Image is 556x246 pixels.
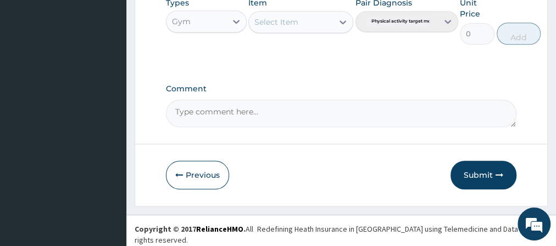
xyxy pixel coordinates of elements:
label: Comment [166,84,516,94]
div: Redefining Heath Insurance in [GEOGRAPHIC_DATA] using Telemedicine and Data Science! [257,223,548,234]
button: Submit [451,161,516,189]
div: Gym [172,16,191,27]
img: d_794563401_company_1708531726252_794563401 [20,55,45,83]
span: We're online! [64,61,152,172]
a: RelianceHMO [196,224,243,234]
div: Minimize live chat window [180,6,207,32]
div: Select Item [254,17,298,28]
button: Previous [166,161,229,189]
strong: Copyright © 2017 . [135,224,246,234]
div: Chat with us now [57,62,185,76]
textarea: Type your message and hit 'Enter' [5,145,209,183]
button: Add [497,23,541,45]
